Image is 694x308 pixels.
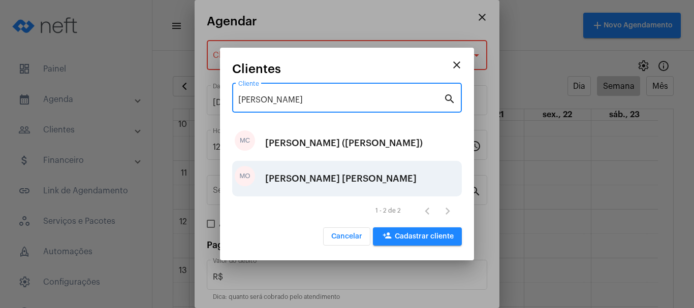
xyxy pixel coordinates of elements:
div: MC [235,130,255,151]
button: Próxima página [437,200,458,221]
button: Cancelar [323,227,370,246]
mat-icon: search [444,92,456,105]
span: Clientes [232,62,281,76]
span: Cancelar [331,233,362,240]
mat-icon: person_add [381,231,393,243]
span: Cadastrar cliente [381,233,454,240]
div: [PERSON_NAME] [PERSON_NAME] [265,163,417,194]
div: [PERSON_NAME] ([PERSON_NAME]) [265,128,423,158]
div: MO [235,166,255,186]
button: Página anterior [417,200,437,221]
div: 1 - 2 de 2 [375,208,401,214]
input: Pesquisar cliente [238,95,444,105]
mat-icon: close [451,59,463,71]
button: Cadastrar cliente [373,227,462,246]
